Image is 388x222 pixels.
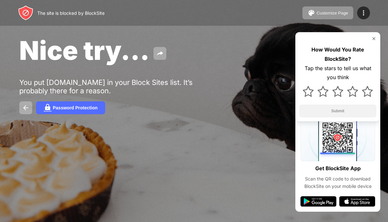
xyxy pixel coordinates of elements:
[22,104,30,112] img: back.svg
[303,86,314,97] img: star.svg
[299,45,376,64] div: How Would You Rate BlockSite?
[339,196,375,207] img: app-store.svg
[332,86,343,97] img: star.svg
[299,105,376,117] button: Submit
[362,86,373,97] img: star.svg
[19,35,150,66] span: Nice try...
[315,164,361,173] div: Get BlockSite App
[347,86,358,97] img: star.svg
[19,78,218,95] div: You put [DOMAIN_NAME] in your Block Sites list. It’s probably there for a reason.
[18,5,33,21] img: header-logo.svg
[300,196,337,207] img: google-play.svg
[360,9,367,17] img: menu-icon.svg
[371,36,376,41] img: rate-us-close.svg
[53,105,97,110] div: Password Protection
[299,64,376,82] div: Tap the stars to tell us what you think
[302,6,353,19] button: Customize Page
[37,10,105,16] div: The site is blocked by BlockSite
[318,86,328,97] img: star.svg
[300,175,375,190] div: Scan the QR code to download BlockSite on your mobile device
[36,101,105,114] button: Password Protection
[44,104,51,112] img: password.svg
[308,9,315,17] img: pallet.svg
[317,11,348,15] div: Customize Page
[156,50,164,57] img: share.svg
